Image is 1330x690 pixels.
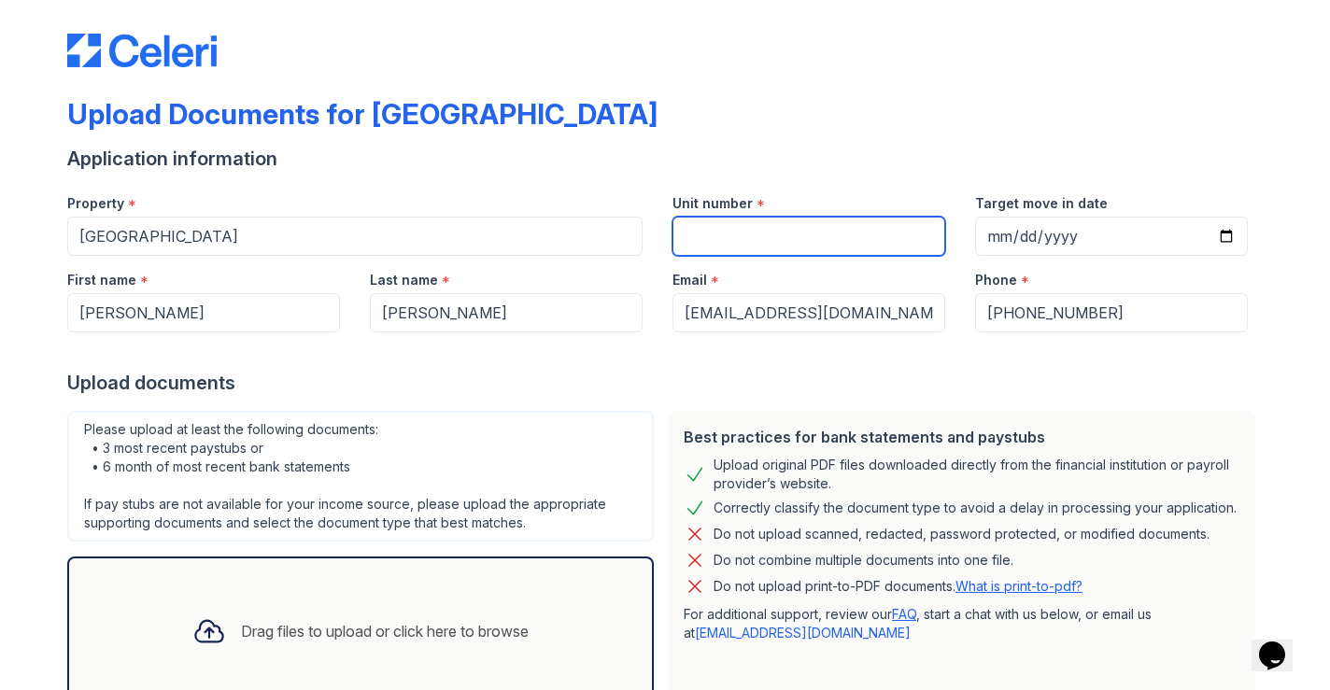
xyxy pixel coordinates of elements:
div: Do not combine multiple documents into one file. [714,549,1013,571]
a: FAQ [892,606,916,622]
div: Best practices for bank statements and paystubs [684,426,1240,448]
div: Upload original PDF files downloaded directly from the financial institution or payroll provider’... [714,456,1240,493]
img: CE_Logo_Blue-a8612792a0a2168367f1c8372b55b34899dd931a85d93a1a3d3e32e68fde9ad4.png [67,34,217,67]
div: Do not upload scanned, redacted, password protected, or modified documents. [714,523,1210,545]
div: Upload Documents for [GEOGRAPHIC_DATA] [67,97,658,131]
label: Target move in date [975,194,1108,213]
label: Phone [975,271,1017,289]
p: For additional support, review our , start a chat with us below, or email us at [684,605,1240,642]
label: Email [672,271,707,289]
iframe: chat widget [1252,615,1311,671]
p: Do not upload print-to-PDF documents. [714,577,1082,596]
label: Last name [370,271,438,289]
label: Unit number [672,194,753,213]
div: Application information [67,146,1263,172]
a: [EMAIL_ADDRESS][DOMAIN_NAME] [695,625,911,641]
div: Drag files to upload or click here to browse [241,620,529,642]
div: Correctly classify the document type to avoid a delay in processing your application. [714,497,1237,519]
div: Please upload at least the following documents: • 3 most recent paystubs or • 6 month of most rec... [67,411,654,542]
div: Upload documents [67,370,1263,396]
label: Property [67,194,124,213]
a: What is print-to-pdf? [955,578,1082,594]
label: First name [67,271,136,289]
